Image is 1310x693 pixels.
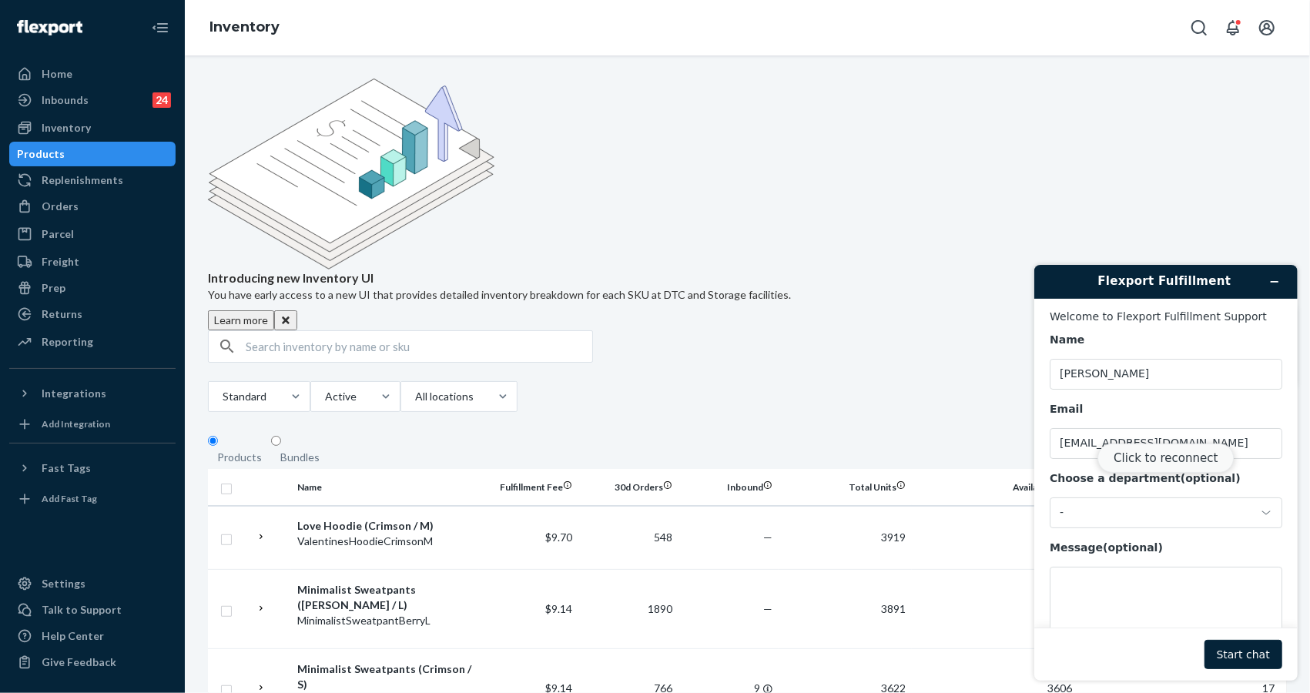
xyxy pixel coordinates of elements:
[208,436,218,446] input: Products
[42,602,122,618] div: Talk to Support
[297,613,472,628] div: MinimalistSweatpantBerryL
[9,624,176,648] a: Help Center
[9,487,176,511] a: Add Fast Tag
[678,469,779,506] th: Inbound
[9,650,176,675] button: Give Feedback
[42,120,91,136] div: Inventory
[271,436,281,446] input: Bundles
[217,450,262,465] div: Products
[881,531,906,544] span: 3919
[1022,253,1310,693] iframe: Find more information here
[42,628,104,644] div: Help Center
[246,331,592,362] input: Search inventory by name or sku
[152,92,171,108] div: 24
[9,115,176,140] a: Inventory
[42,199,79,214] div: Orders
[9,330,176,354] a: Reporting
[1184,12,1215,43] button: Open Search Box
[357,389,358,404] input: Active
[763,531,772,544] span: —
[9,249,176,274] a: Freight
[208,79,494,269] img: new-reports-banner-icon.82668bd98b6a51aee86340f2a7b77ae3.png
[9,194,176,219] a: Orders
[9,276,176,300] a: Prep
[42,66,72,82] div: Home
[42,306,82,322] div: Returns
[578,506,678,570] td: 548
[42,280,65,296] div: Prep
[197,5,292,50] ol: breadcrumbs
[474,389,475,404] input: All locations
[34,11,65,25] span: Chat
[1218,12,1248,43] button: Open notifications
[223,389,265,404] div: Standard
[9,222,176,246] a: Parcel
[42,386,106,401] div: Integrations
[42,334,93,350] div: Reporting
[42,172,123,188] div: Replenishments
[208,269,1287,287] p: Introducing new Inventory UI
[881,602,906,615] span: 3891
[9,62,176,86] a: Home
[42,92,89,108] div: Inbounds
[208,310,274,330] button: Learn more
[912,469,1078,506] th: Available
[42,226,74,242] div: Parcel
[297,534,472,549] div: ValentinesHoodieCrimsonM
[42,576,85,591] div: Settings
[9,456,176,480] button: Fast Tags
[291,469,478,506] th: Name
[297,518,472,534] div: Love Hoodie (Crimson / M)
[266,389,268,404] input: Standard
[9,88,176,112] a: Inbounds24
[42,254,79,269] div: Freight
[9,412,176,437] a: Add Integration
[9,381,176,406] button: Integrations
[42,654,116,670] div: Give Feedback
[545,602,572,615] span: $9.14
[325,389,355,404] div: Active
[42,492,97,505] div: Add Fast Tag
[42,460,91,476] div: Fast Tags
[145,12,176,43] button: Close Navigation
[763,602,772,615] span: —
[1251,12,1282,43] button: Open account menu
[209,18,280,35] a: Inventory
[297,661,472,692] div: Minimalist Sweatpants (Crimson / S)
[274,310,297,330] button: Close
[9,571,176,596] a: Settings
[9,168,176,192] a: Replenishments
[415,389,472,404] div: All locations
[17,146,65,162] div: Products
[779,469,912,506] th: Total Units
[578,570,678,649] td: 1890
[9,302,176,326] a: Returns
[9,598,176,622] button: Talk to Support
[280,450,320,465] div: Bundles
[578,469,678,506] th: 30d Orders
[17,20,82,35] img: Flexport logo
[479,469,579,506] th: Fulfillment Fee
[42,417,110,430] div: Add Integration
[297,582,472,613] div: Minimalist Sweatpants ([PERSON_NAME] / L)
[208,287,1287,303] p: You have early access to a new UI that provides detailed inventory breakdown for each SKU at DTC ...
[545,531,572,544] span: $9.70
[9,142,176,166] a: Products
